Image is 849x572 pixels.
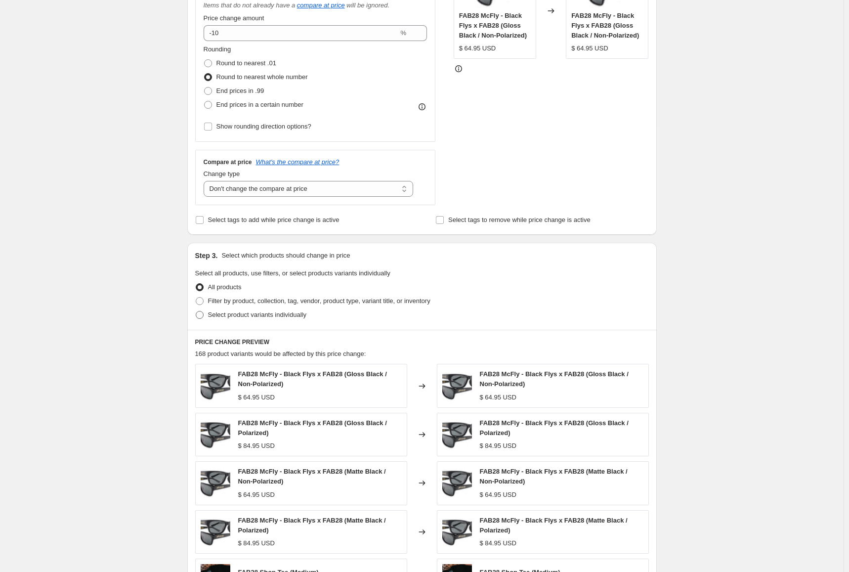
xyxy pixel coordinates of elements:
img: image_80x.jpg [201,420,230,449]
img: image_80x.jpg [442,517,472,547]
span: All products [208,283,242,291]
h2: Step 3. [195,251,218,261]
img: image_80x.jpg [201,468,230,498]
span: Change type [204,170,240,177]
div: $ 64.95 USD [459,44,496,53]
img: image_80x.jpg [442,371,472,401]
img: image_80x.jpg [442,468,472,498]
p: Select which products should change in price [221,251,350,261]
i: Items that do not already have a [204,1,296,9]
div: $ 84.95 USD [238,538,275,548]
span: Show rounding direction options? [216,123,311,130]
span: Filter by product, collection, tag, vendor, product type, variant title, or inventory [208,297,430,305]
span: Select tags to remove while price change is active [448,216,591,223]
span: FAB28 McFly - Black Flys x FAB28 (Gloss Black / Polarized) [480,419,629,437]
span: % [400,29,406,37]
i: will be ignored. [346,1,389,9]
div: $ 84.95 USD [238,441,275,451]
span: Round to nearest whole number [216,73,308,81]
span: Select tags to add while price change is active [208,216,340,223]
img: image_80x.jpg [201,517,230,547]
span: Rounding [204,45,231,53]
h6: PRICE CHANGE PREVIEW [195,338,649,346]
img: image_80x.jpg [442,420,472,449]
span: FAB28 McFly - Black Flys x FAB28 (Matte Black / Non-Polarized) [238,468,386,485]
input: -20 [204,25,399,41]
img: image_80x.jpg [201,371,230,401]
div: $ 64.95 USD [480,393,516,402]
span: FAB28 McFly - Black Flys x FAB28 (Matte Black / Polarized) [238,517,386,534]
span: Price change amount [204,14,264,22]
span: FAB28 McFly - Black Flys x FAB28 (Matte Black / Non-Polarized) [480,468,628,485]
span: FAB28 McFly - Black Flys x FAB28 (Matte Black / Polarized) [480,517,628,534]
div: $ 84.95 USD [480,538,516,548]
div: $ 64.95 USD [238,393,275,402]
button: compare at price [297,1,345,9]
span: FAB28 McFly - Black Flys x FAB28 (Gloss Black / Non-Polarized) [238,370,387,388]
span: FAB28 McFly - Black Flys x FAB28 (Gloss Black / Polarized) [238,419,387,437]
button: What's the compare at price? [256,158,340,166]
span: End prices in .99 [216,87,264,94]
span: FAB28 McFly - Black Flys x FAB28 (Gloss Black / Non-Polarized) [459,12,527,39]
span: Select all products, use filters, or select products variants individually [195,269,390,277]
span: Round to nearest .01 [216,59,276,67]
h3: Compare at price [204,158,252,166]
span: FAB28 McFly - Black Flys x FAB28 (Gloss Black / Non-Polarized) [480,370,629,388]
div: $ 64.95 USD [480,490,516,500]
div: $ 64.95 USD [571,44,608,53]
div: $ 84.95 USD [480,441,516,451]
span: FAB28 McFly - Black Flys x FAB28 (Gloss Black / Non-Polarized) [571,12,639,39]
div: $ 64.95 USD [238,490,275,500]
span: Select product variants individually [208,311,306,318]
span: 168 product variants would be affected by this price change: [195,350,366,357]
span: End prices in a certain number [216,101,303,108]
